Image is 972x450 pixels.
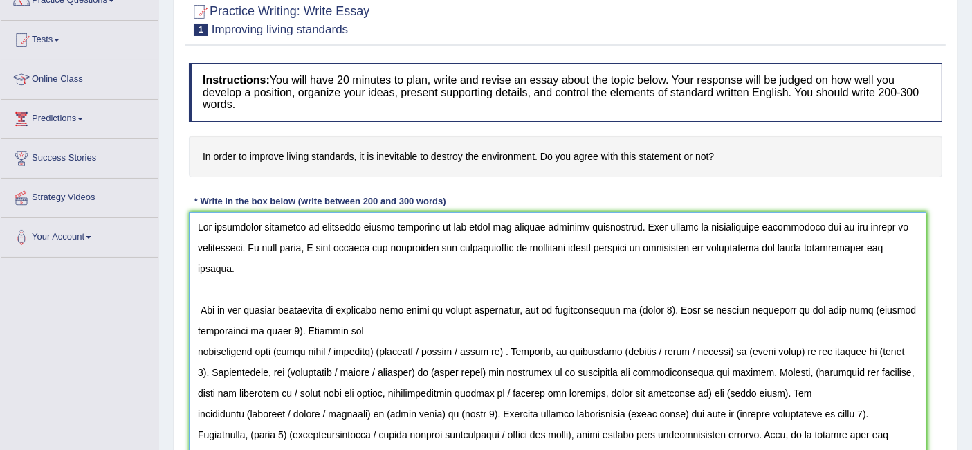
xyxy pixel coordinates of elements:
[189,136,942,178] h4: In order to improve living standards, it is inevitable to destroy the environment. Do you agree w...
[212,23,348,36] small: Improving living standards
[189,195,451,208] div: * Write in the box below (write between 200 and 300 words)
[194,24,208,36] span: 1
[1,21,158,55] a: Tests
[189,63,942,122] h4: You will have 20 minutes to plan, write and revise an essay about the topic below. Your response ...
[1,179,158,213] a: Strategy Videos
[1,218,158,253] a: Your Account
[1,139,158,174] a: Success Stories
[189,1,369,36] h2: Practice Writing: Write Essay
[1,100,158,134] a: Predictions
[203,74,270,86] b: Instructions:
[1,60,158,95] a: Online Class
